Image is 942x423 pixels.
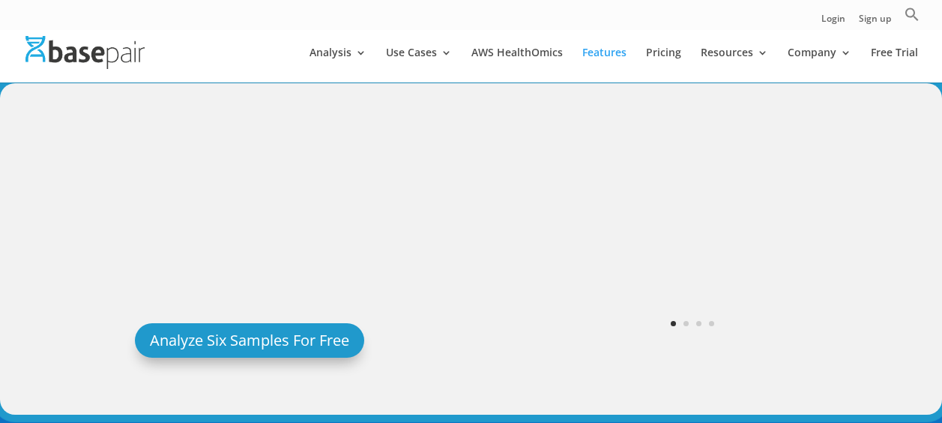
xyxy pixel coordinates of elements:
[310,47,366,82] a: Analysis
[494,139,890,353] img: screely-1570826147681.png
[788,47,851,82] a: Company
[671,321,676,326] a: 1
[386,47,452,82] a: Use Cases
[646,47,681,82] a: Pricing
[683,321,689,326] a: 2
[905,7,920,22] svg: Search
[471,47,563,82] a: AWS HealthOmics
[821,14,845,30] a: Login
[135,323,364,358] a: Analyze Six Samples For Free
[582,47,627,82] a: Features
[701,47,768,82] a: Resources
[696,321,701,326] a: 3
[25,36,145,68] img: Basepair
[859,14,891,30] a: Sign up
[871,47,918,82] a: Free Trial
[905,7,920,30] a: Search Icon Link
[709,321,714,326] a: 4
